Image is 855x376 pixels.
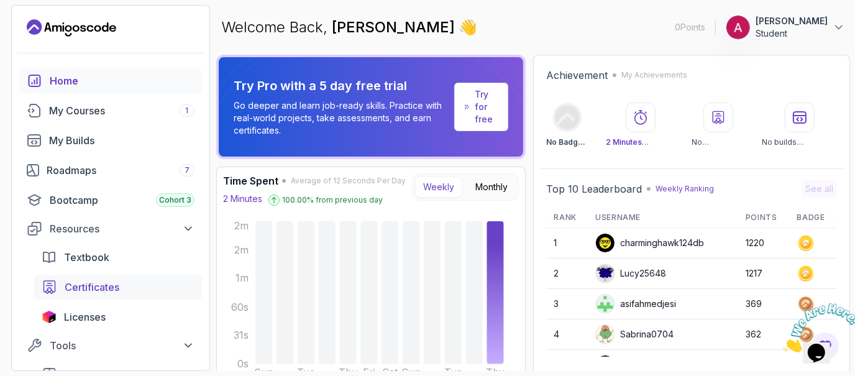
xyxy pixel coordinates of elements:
td: 362 [738,319,790,350]
button: Tools [19,334,202,357]
div: Bootcamp [50,193,194,208]
tspan: 2m [234,244,249,256]
a: textbook [34,245,202,270]
p: No certificates [692,137,745,147]
div: Roadmaps [47,163,194,178]
div: Lucy25648 [595,264,666,283]
div: Resources [50,221,194,236]
p: No Badge :( [546,137,588,147]
td: 1 [546,228,588,259]
p: Try Pro with a 5 day free trial [234,77,449,94]
a: builds [19,128,202,153]
th: Badge [790,208,837,228]
span: Textbook [64,250,109,265]
span: Average of 12 Seconds Per Day [291,176,406,186]
tspan: 31s [234,329,249,341]
td: 369 [738,289,790,319]
span: Certificates [65,280,119,295]
img: user profile image [596,295,615,313]
p: No builds completed [762,137,837,147]
button: Weekly [415,177,462,198]
img: jetbrains icon [42,311,57,323]
p: 100.00 % from previous day [282,195,383,205]
a: courses [19,98,202,123]
img: user profile image [596,355,615,374]
th: Username [588,208,738,228]
img: user profile image [596,234,615,252]
a: home [19,68,202,93]
span: Cohort 3 [159,195,191,205]
span: 👋 [456,14,482,40]
button: See all [802,180,837,198]
div: Home [50,73,194,88]
td: 1217 [738,259,790,289]
tspan: 1m [235,272,249,284]
div: Sabrina0704 [595,324,674,344]
button: Resources [19,218,202,240]
a: roadmaps [19,158,202,183]
span: Licenses [64,310,106,324]
th: Rank [546,208,588,228]
div: Tools [50,338,194,353]
div: My Builds [49,133,194,148]
a: certificates [34,275,202,300]
p: Go deeper and learn job-ready skills. Practice with real-world projects, take assessments, and ea... [234,99,449,137]
p: Welcome Back, [221,17,477,37]
tspan: 0s [237,359,249,370]
p: My Achievements [621,70,687,80]
iframe: chat widget [778,298,855,357]
p: Weekly Ranking [656,184,714,194]
h2: Top 10 Leaderboard [546,181,642,196]
span: [PERSON_NAME] [332,18,459,36]
img: default monster avatar [596,264,615,283]
a: licenses [34,305,202,329]
a: Landing page [27,18,116,38]
a: Try for free [475,88,498,126]
td: 1220 [738,228,790,259]
td: 4 [546,319,588,350]
h3: Time Spent [223,173,278,188]
button: user profile image[PERSON_NAME]Student [726,15,845,40]
a: bootcamp [19,188,202,213]
span: 2 Minutes [606,137,649,147]
th: Points [738,208,790,228]
button: Monthly [467,177,516,198]
td: 3 [546,289,588,319]
td: 2 [546,259,588,289]
tspan: 2m [234,220,249,232]
p: 2 Minutes [223,193,262,205]
div: My Courses [49,103,194,118]
p: Watched [606,137,675,147]
h2: Achievement [546,68,608,83]
span: 1 [186,106,189,116]
img: user profile image [726,16,750,39]
img: Chat attention grabber [5,5,82,54]
p: [PERSON_NAME] [756,15,828,27]
img: default monster avatar [596,325,615,344]
span: 7 [185,165,190,175]
div: VankataSz [595,355,664,375]
a: Try for free [454,83,508,131]
p: 0 Points [675,21,705,34]
div: asifahmedjesi [595,294,676,314]
tspan: 60s [231,301,249,313]
p: Student [756,27,828,40]
div: charminghawk124db [595,233,704,253]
